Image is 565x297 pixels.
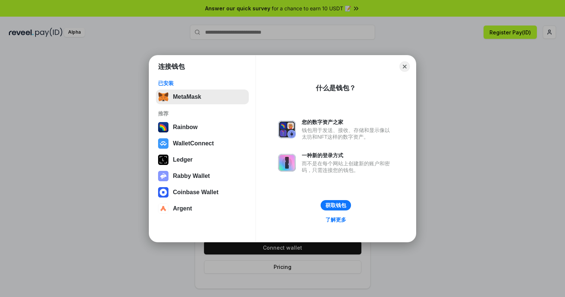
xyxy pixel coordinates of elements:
a: 了解更多 [321,215,351,225]
div: Rabby Wallet [173,173,210,179]
button: Close [399,61,410,72]
div: 什么是钱包？ [316,84,356,92]
img: svg+xml,%3Csvg%20xmlns%3D%22http%3A%2F%2Fwww.w3.org%2F2000%2Fsvg%22%20fill%3D%22none%22%20viewBox... [158,171,168,181]
div: 而不是在每个网站上创建新的账户和密码，只需连接您的钱包。 [302,160,394,173]
div: 了解更多 [325,216,346,223]
img: svg+xml,%3Csvg%20width%3D%22120%22%20height%3D%22120%22%20viewBox%3D%220%200%20120%20120%22%20fil... [158,122,168,132]
div: 一种新的登录方式 [302,152,394,159]
img: svg+xml,%3Csvg%20width%3D%2228%22%20height%3D%2228%22%20viewBox%3D%220%200%2028%2028%22%20fill%3D... [158,138,168,149]
button: WalletConnect [156,136,249,151]
button: Ledger [156,152,249,167]
div: 已安装 [158,80,247,87]
h1: 连接钱包 [158,62,185,71]
button: Rabby Wallet [156,169,249,183]
img: svg+xml,%3Csvg%20xmlns%3D%22http%3A%2F%2Fwww.w3.org%2F2000%2Fsvg%22%20width%3D%2228%22%20height%3... [158,155,168,165]
div: 获取钱包 [325,202,346,209]
div: Ledger [173,156,193,163]
div: Coinbase Wallet [173,189,218,196]
button: MetaMask [156,90,249,104]
div: 您的数字资产之家 [302,119,394,125]
img: svg+xml,%3Csvg%20xmlns%3D%22http%3A%2F%2Fwww.w3.org%2F2000%2Fsvg%22%20fill%3D%22none%22%20viewBox... [278,121,296,138]
div: WalletConnect [173,140,214,147]
div: Rainbow [173,124,198,131]
button: Rainbow [156,120,249,135]
div: 推荐 [158,110,247,117]
img: svg+xml,%3Csvg%20width%3D%2228%22%20height%3D%2228%22%20viewBox%3D%220%200%2028%2028%22%20fill%3D... [158,203,168,214]
div: Argent [173,205,192,212]
div: MetaMask [173,94,201,100]
img: svg+xml,%3Csvg%20width%3D%2228%22%20height%3D%2228%22%20viewBox%3D%220%200%2028%2028%22%20fill%3D... [158,187,168,198]
button: 获取钱包 [321,200,351,210]
button: Argent [156,201,249,216]
div: 钱包用于发送、接收、存储和显示像以太坊和NFT这样的数字资产。 [302,127,394,140]
img: svg+xml,%3Csvg%20xmlns%3D%22http%3A%2F%2Fwww.w3.org%2F2000%2Fsvg%22%20fill%3D%22none%22%20viewBox... [278,154,296,172]
button: Coinbase Wallet [156,185,249,200]
img: svg+xml,%3Csvg%20fill%3D%22none%22%20height%3D%2233%22%20viewBox%3D%220%200%2035%2033%22%20width%... [158,92,168,102]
